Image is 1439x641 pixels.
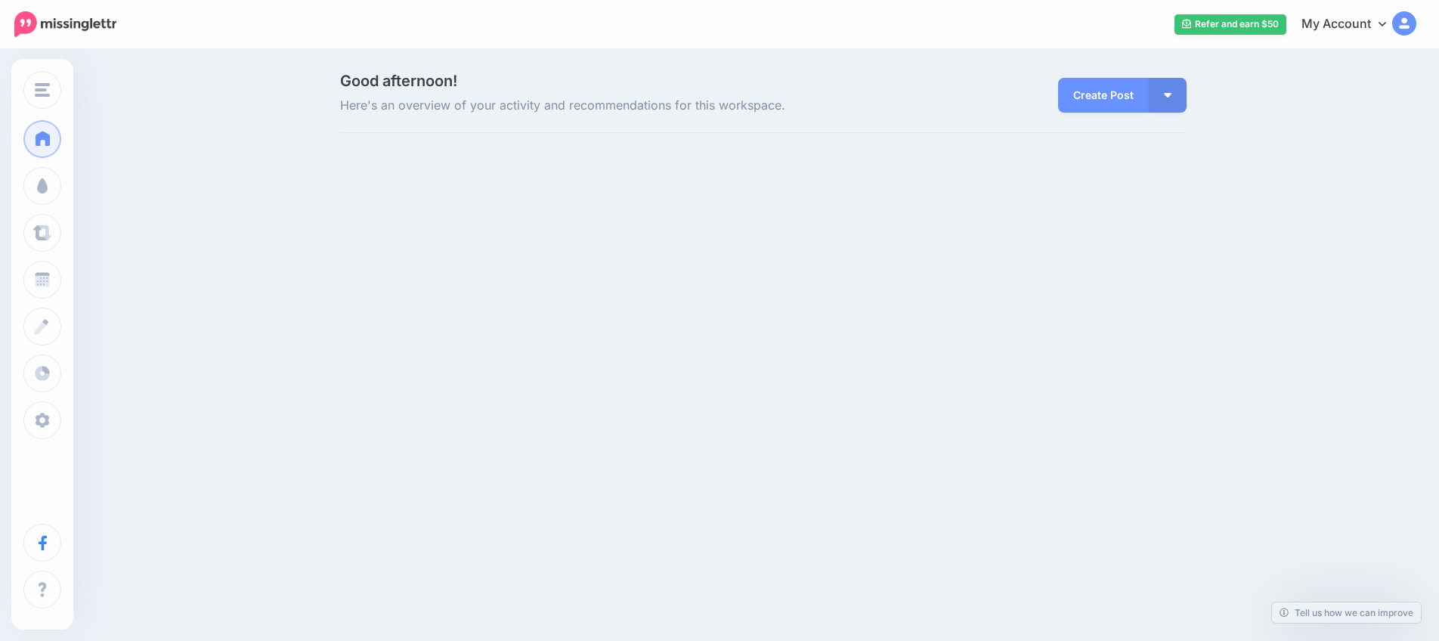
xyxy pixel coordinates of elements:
[1286,6,1416,43] a: My Account
[340,72,457,90] span: Good afternoon!
[14,11,116,37] img: Missinglettr
[1174,14,1286,35] a: Refer and earn $50
[1164,93,1171,98] img: arrow-down-white.png
[1272,602,1421,623] a: Tell us how we can improve
[1058,78,1149,113] a: Create Post
[35,83,50,97] img: menu.png
[340,96,897,116] span: Here's an overview of your activity and recommendations for this workspace.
